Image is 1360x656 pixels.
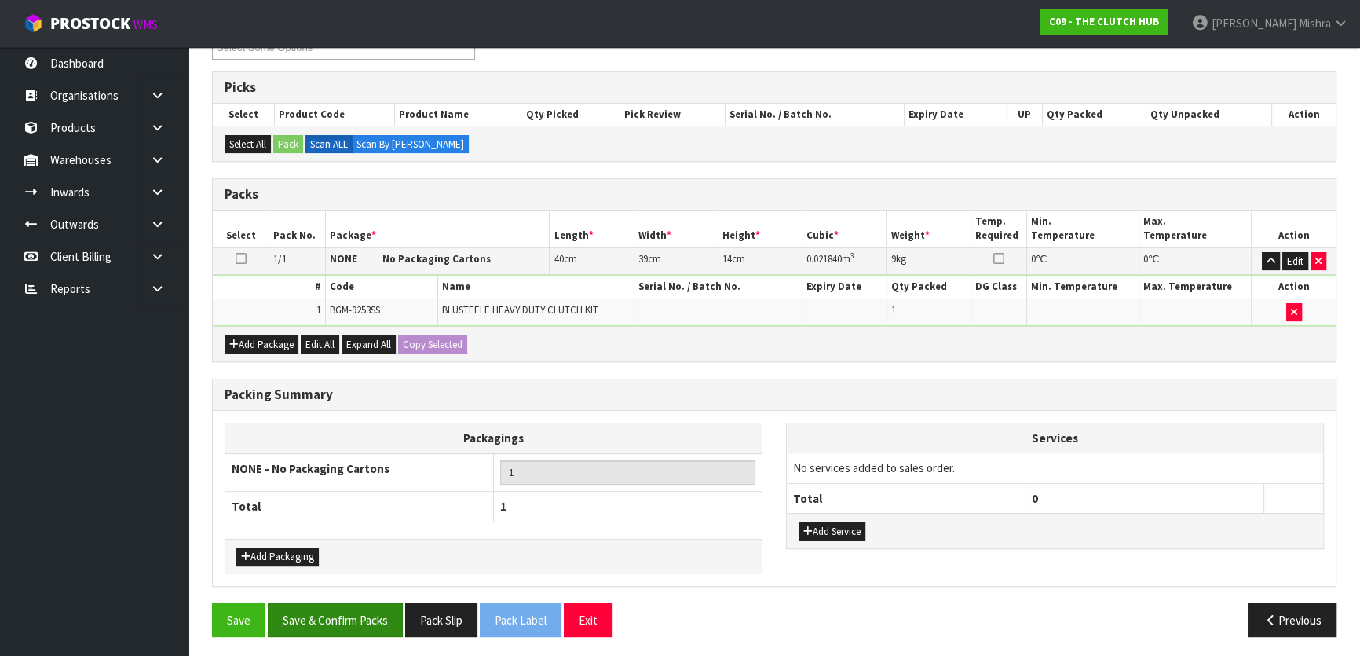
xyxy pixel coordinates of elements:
span: 1 [500,499,506,514]
label: Scan ALL [305,135,353,154]
h3: Picks [225,80,1324,95]
button: Pack Slip [405,603,477,637]
strong: NONE - No Packaging Cartons [232,461,389,476]
th: Code [325,276,437,299]
th: Weight [887,211,971,247]
th: Qty Picked [521,104,620,126]
td: kg [887,247,971,275]
td: cm [718,247,802,275]
th: Serial No. / Batch No. [726,104,905,126]
h3: Packing Summary [225,387,1324,402]
th: Services [787,423,1323,453]
th: Temp. Required [971,211,1027,247]
th: Length [550,211,634,247]
span: 40 [554,252,563,266]
td: m [802,247,887,275]
td: cm [550,247,634,275]
span: BGM-9253SS [330,303,380,317]
td: ℃ [1027,247,1139,275]
td: cm [634,247,718,275]
th: Action [1271,104,1336,126]
th: Package [325,211,550,247]
span: 0.021840 [806,252,842,266]
button: Save [212,603,265,637]
th: Min. Temperature [1027,211,1139,247]
span: Expand All [346,338,391,351]
button: Select All [225,135,271,154]
th: Action [1252,211,1336,247]
th: Expiry Date [802,276,887,299]
a: C09 - THE CLUTCH HUB [1040,9,1168,35]
th: Height [718,211,802,247]
th: UP [1007,104,1042,126]
small: WMS [133,17,158,32]
td: ℃ [1139,247,1252,275]
button: Add Service [799,522,865,541]
span: BLUSTEELE HEAVY DUTY CLUTCH KIT [442,303,598,317]
th: Expiry Date [904,104,1007,126]
span: Pack [212,3,1336,650]
th: Product Code [274,104,394,126]
th: Packagings [225,423,762,454]
span: 1 [316,303,321,317]
span: 1 [891,303,896,317]
strong: NONE [330,252,357,266]
td: No services added to sales order. [787,453,1323,483]
label: Scan By [PERSON_NAME] [352,135,469,154]
th: Select [213,211,269,247]
th: Qty Packed [1042,104,1146,126]
span: 0 [1143,252,1148,266]
button: Save & Confirm Packs [268,603,403,637]
th: Pick Review [620,104,726,126]
span: 0 [1031,252,1036,266]
th: Cubic [802,211,887,247]
th: Qty Packed [887,276,971,299]
th: Total [225,492,494,522]
button: Expand All [342,335,396,354]
button: Pack Label [480,603,561,637]
span: Mishra [1299,16,1331,31]
th: Max. Temperature [1139,276,1252,299]
button: Edit All [301,335,339,354]
th: Total [787,483,1025,513]
th: Max. Temperature [1139,211,1252,247]
button: Edit [1282,252,1308,271]
sup: 3 [850,251,854,261]
button: Add Packaging [236,548,319,566]
span: ProStock [50,13,130,34]
button: Copy Selected [398,335,467,354]
span: 9 [890,252,895,266]
button: Previous [1248,603,1336,637]
th: Pack No. [269,211,326,247]
span: 14 [722,252,732,266]
th: Width [634,211,718,247]
th: Select [213,104,274,126]
th: # [213,276,325,299]
span: [PERSON_NAME] [1212,16,1296,31]
span: 1/1 [273,252,287,266]
th: Min. Temperature [1027,276,1139,299]
span: 0 [1032,491,1038,506]
button: Exit [564,603,612,637]
th: DG Class [971,276,1027,299]
button: Pack [273,135,303,154]
th: Product Name [395,104,521,126]
img: cube-alt.png [24,13,43,33]
th: Action [1252,276,1336,299]
span: 39 [638,252,648,266]
h3: Packs [225,187,1324,202]
strong: C09 - THE CLUTCH HUB [1049,15,1159,28]
th: Name [437,276,634,299]
button: Add Package [225,335,298,354]
strong: No Packaging Cartons [382,252,491,266]
th: Qty Unpacked [1146,104,1272,126]
th: Serial No. / Batch No. [634,276,802,299]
